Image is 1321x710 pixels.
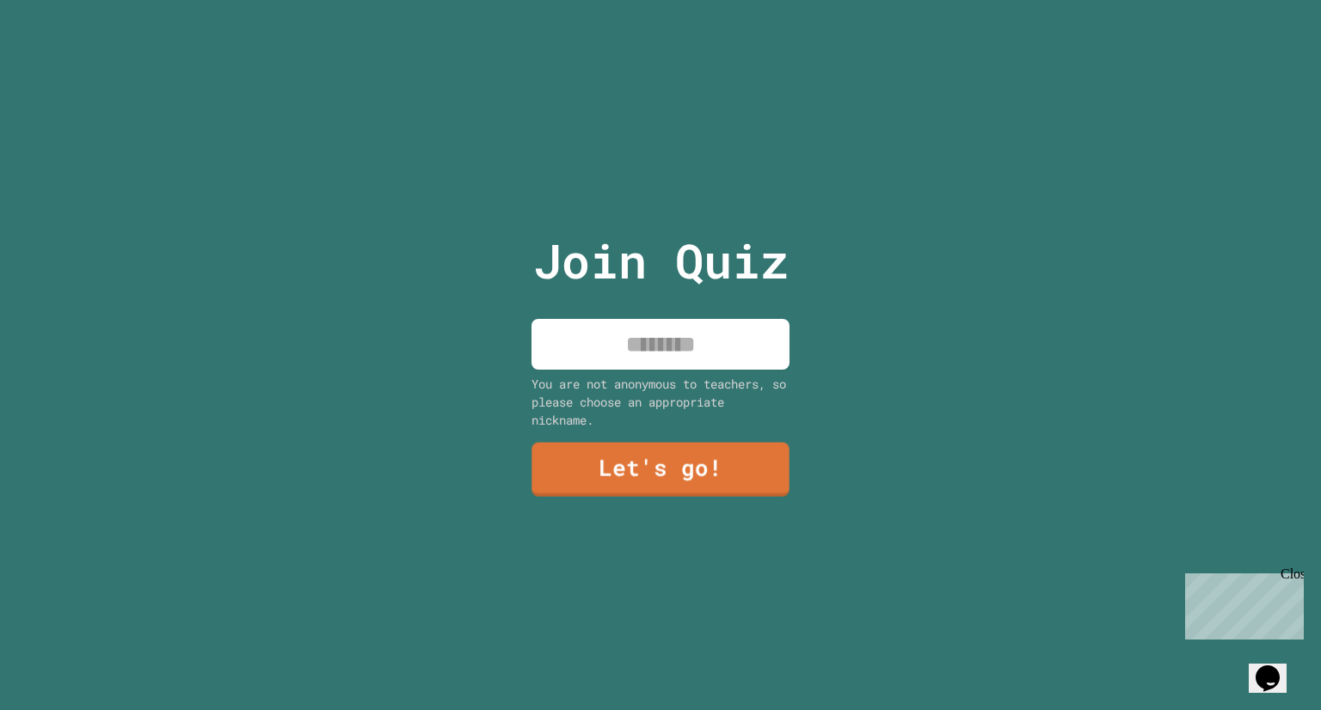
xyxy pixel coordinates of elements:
[531,375,790,429] div: You are not anonymous to teachers, so please choose an appropriate nickname.
[533,225,789,297] p: Join Quiz
[7,7,119,109] div: Chat with us now!Close
[1178,566,1304,640] iframe: chat widget
[531,442,789,496] a: Let's go!
[1249,641,1304,693] iframe: chat widget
